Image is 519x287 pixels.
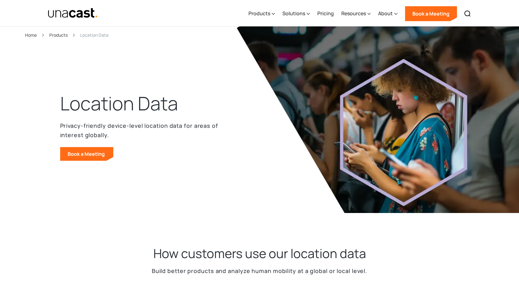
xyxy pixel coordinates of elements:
[282,10,305,17] div: Solutions
[60,91,178,116] h1: Location Data
[152,266,367,275] p: Build better products and analyze human mobility at a global or local level.
[153,245,366,262] h2: How customers use our location data
[341,1,371,26] div: Resources
[48,8,99,19] img: Unacast text logo
[405,6,457,21] a: Book a Meeting
[248,10,270,17] div: Products
[464,10,471,17] img: Search icon
[378,1,397,26] div: About
[378,10,393,17] div: About
[49,31,68,39] a: Products
[317,1,334,26] a: Pricing
[48,8,99,19] a: home
[282,1,310,26] div: Solutions
[60,121,222,140] p: Privacy-friendly device-level location data for areas of interest globally.
[60,147,113,161] a: Book a Meeting
[341,10,366,17] div: Resources
[248,1,275,26] div: Products
[25,31,37,39] a: Home
[80,31,108,39] div: Location Data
